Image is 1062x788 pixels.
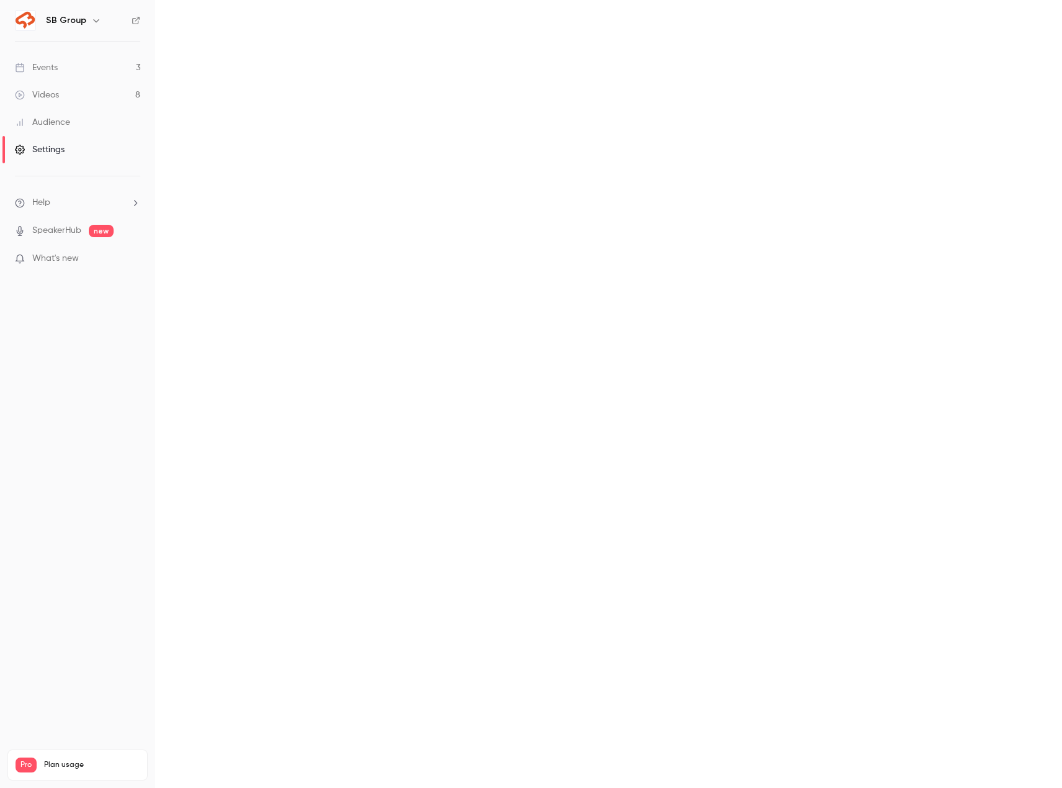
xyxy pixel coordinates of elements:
div: Events [15,61,58,74]
span: Help [32,196,50,209]
img: SB Group [16,11,35,30]
span: new [89,225,114,237]
span: Plan usage [44,760,140,770]
div: Audience [15,116,70,129]
span: Pro [16,758,37,772]
div: Settings [15,143,65,156]
div: Videos [15,89,59,101]
h6: SB Group [46,14,86,27]
a: SpeakerHub [32,224,81,237]
span: What's new [32,252,79,265]
iframe: Noticeable Trigger [125,253,140,265]
li: help-dropdown-opener [15,196,140,209]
